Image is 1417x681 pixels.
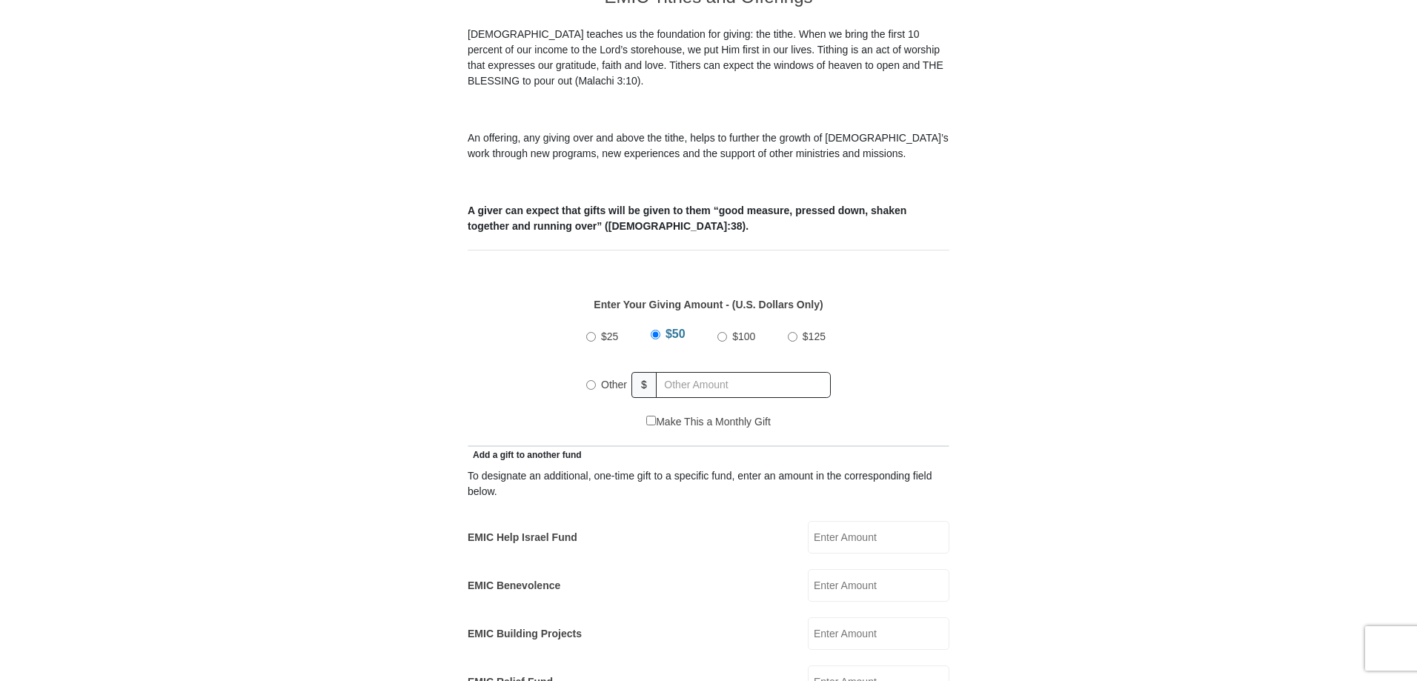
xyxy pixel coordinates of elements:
[646,416,656,425] input: Make This a Monthly Gift
[468,578,560,594] label: EMIC Benevolence
[808,521,949,554] input: Enter Amount
[468,205,906,232] b: A giver can expect that gifts will be given to them “good measure, pressed down, shaken together ...
[468,27,949,89] p: [DEMOGRAPHIC_DATA] teaches us the foundation for giving: the tithe. When we bring the first 10 pe...
[468,626,582,642] label: EMIC Building Projects
[732,330,755,342] span: $100
[808,569,949,602] input: Enter Amount
[468,530,577,545] label: EMIC Help Israel Fund
[666,328,686,340] span: $50
[808,617,949,650] input: Enter Amount
[601,379,627,391] span: Other
[468,130,949,162] p: An offering, any giving over and above the tithe, helps to further the growth of [DEMOGRAPHIC_DAT...
[656,372,831,398] input: Other Amount
[803,330,826,342] span: $125
[646,414,771,430] label: Make This a Monthly Gift
[468,468,949,499] div: To designate an additional, one-time gift to a specific fund, enter an amount in the correspondin...
[468,450,582,460] span: Add a gift to another fund
[631,372,657,398] span: $
[594,299,823,310] strong: Enter Your Giving Amount - (U.S. Dollars Only)
[601,330,618,342] span: $25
